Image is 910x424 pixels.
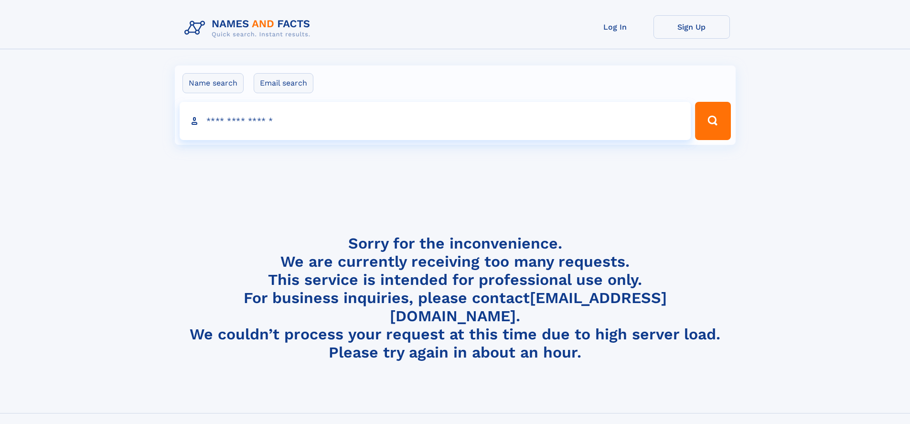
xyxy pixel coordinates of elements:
[254,73,313,93] label: Email search
[695,102,730,140] button: Search Button
[180,102,691,140] input: search input
[182,73,244,93] label: Name search
[390,289,667,325] a: [EMAIL_ADDRESS][DOMAIN_NAME]
[181,15,318,41] img: Logo Names and Facts
[181,234,730,362] h4: Sorry for the inconvenience. We are currently receiving too many requests. This service is intend...
[653,15,730,39] a: Sign Up
[577,15,653,39] a: Log In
